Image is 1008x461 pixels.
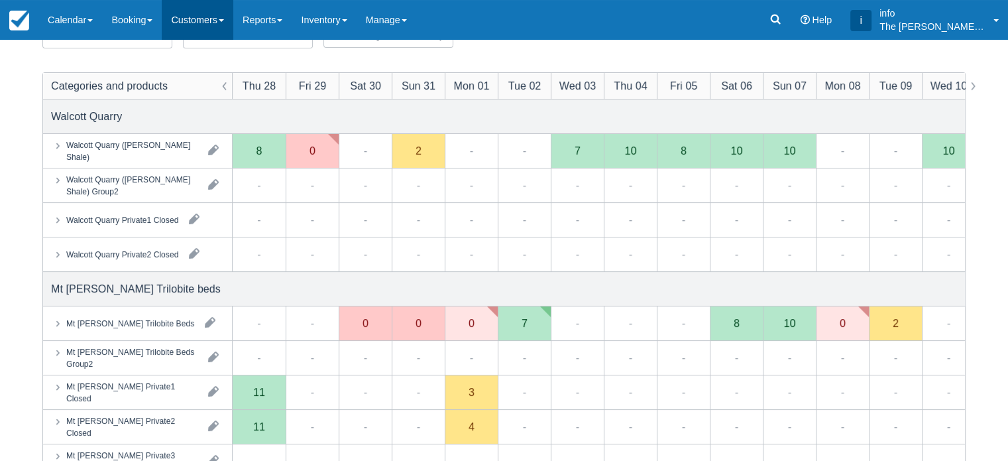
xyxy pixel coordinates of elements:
[416,145,421,156] div: 2
[522,318,528,328] div: 7
[470,350,473,365] div: -
[947,177,950,193] div: -
[417,384,420,400] div: -
[947,350,950,365] div: -
[614,78,647,94] div: Thu 04
[825,78,861,94] div: Mon 08
[894,246,897,262] div: -
[629,246,632,262] div: -
[51,108,122,124] div: Walcott Quarry
[894,350,897,365] div: -
[879,20,985,33] p: The [PERSON_NAME] Shale Geoscience Foundation
[947,384,950,400] div: -
[470,246,473,262] div: -
[734,318,740,328] div: 8
[416,318,421,328] div: 0
[893,318,899,328] div: 2
[576,246,579,262] div: -
[735,419,738,434] div: -
[788,212,791,228] div: -
[523,212,526,228] div: -
[682,315,685,331] div: -
[773,78,807,94] div: Sun 07
[470,177,473,193] div: -
[51,78,168,94] div: Categories and products
[9,11,29,31] img: checkfront-main-nav-mini-logo.png
[417,419,420,434] div: -
[253,421,265,432] div: 11
[670,78,697,94] div: Fri 05
[311,419,314,434] div: -
[576,315,579,331] div: -
[470,212,473,228] div: -
[731,145,743,156] div: 10
[629,419,632,434] div: -
[469,387,475,397] div: 3
[66,380,197,404] div: Mt [PERSON_NAME] Private1 Closed
[800,15,809,25] i: Help
[841,212,844,228] div: -
[257,315,260,331] div: -
[841,246,844,262] div: -
[309,145,315,156] div: 0
[523,177,526,193] div: -
[629,177,632,193] div: -
[66,248,178,260] div: Walcott Quarry Private2 Closed
[735,177,738,193] div: -
[682,177,685,193] div: -
[523,143,526,159] div: -
[469,421,475,432] div: 4
[784,318,796,328] div: 10
[469,318,475,328] div: 0
[311,177,314,193] div: -
[51,281,221,296] div: Mt [PERSON_NAME] Trilobite beds
[629,212,632,228] div: -
[257,212,260,228] div: -
[894,384,897,400] div: -
[417,350,420,365] div: -
[812,15,832,25] span: Help
[256,145,262,156] div: 8
[629,350,632,365] div: -
[402,78,435,94] div: Sun 31
[947,419,950,434] div: -
[253,387,265,397] div: 11
[559,78,596,94] div: Wed 03
[364,419,367,434] div: -
[523,419,526,434] div: -
[576,177,579,193] div: -
[311,384,314,400] div: -
[417,246,420,262] div: -
[841,419,844,434] div: -
[311,315,314,331] div: -
[364,177,367,193] div: -
[788,246,791,262] div: -
[364,246,367,262] div: -
[784,145,796,156] div: 10
[788,419,791,434] div: -
[682,350,685,365] div: -
[625,145,637,156] div: 10
[575,145,581,156] div: 7
[454,78,490,94] div: Mon 01
[850,10,871,31] div: i
[629,384,632,400] div: -
[788,177,791,193] div: -
[508,78,541,94] div: Tue 02
[311,350,314,365] div: -
[735,246,738,262] div: -
[841,143,844,159] div: -
[257,350,260,365] div: -
[947,315,950,331] div: -
[682,246,685,262] div: -
[894,177,897,193] div: -
[66,346,197,369] div: Mt [PERSON_NAME] Trilobite Beds Group2
[364,350,367,365] div: -
[66,173,197,197] div: Walcott Quarry ([PERSON_NAME] Shale) Group2
[66,317,194,329] div: Mt [PERSON_NAME] Trilobite Beds
[930,78,967,94] div: Wed 10
[681,145,687,156] div: 8
[311,212,314,228] div: -
[523,350,526,365] div: -
[350,78,381,94] div: Sat 30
